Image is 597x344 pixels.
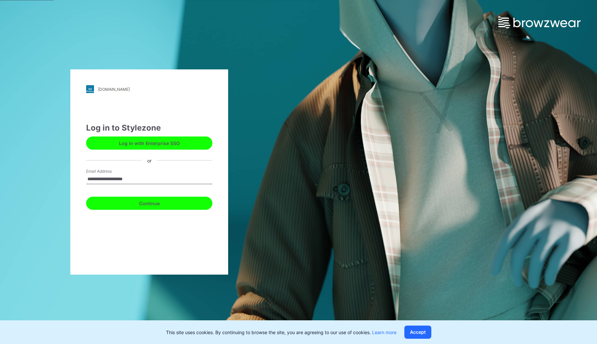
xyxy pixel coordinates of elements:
button: Accept [404,326,431,339]
div: Log in to Stylezone [86,122,212,134]
img: stylezone-logo.562084cfcfab977791bfbf7441f1a819.svg [86,85,94,93]
div: or [142,157,157,164]
a: Learn more [372,330,396,335]
button: Continue [86,197,212,210]
img: browzwear-logo.e42bd6dac1945053ebaf764b6aa21510.svg [498,16,581,28]
label: Email Address [86,168,132,174]
div: [DOMAIN_NAME] [98,87,130,92]
button: Log in with Enterprise SSO [86,136,212,150]
p: This site uses cookies. By continuing to browse the site, you are agreeing to our use of cookies. [166,329,396,336]
a: [DOMAIN_NAME] [86,85,212,93]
